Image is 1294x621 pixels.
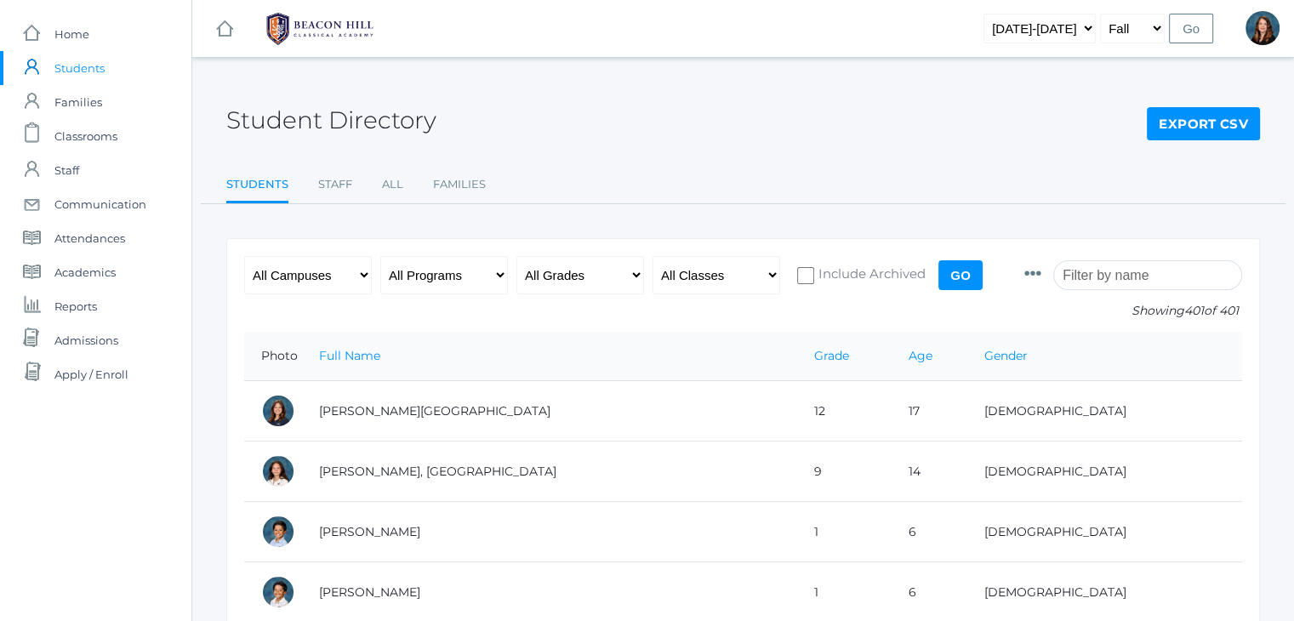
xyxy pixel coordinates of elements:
a: Grade [814,348,849,363]
div: Charlotte Abdulla [261,394,295,428]
span: Communication [54,187,146,221]
td: 14 [892,442,967,502]
td: 12 [797,381,892,442]
td: 17 [892,381,967,442]
td: [PERSON_NAME], [GEOGRAPHIC_DATA] [302,442,797,502]
span: Students [54,51,105,85]
input: Go [1169,14,1213,43]
td: [PERSON_NAME][GEOGRAPHIC_DATA] [302,381,797,442]
div: Grayson Abrea [261,575,295,609]
td: [DEMOGRAPHIC_DATA] [967,381,1242,442]
td: 9 [797,442,892,502]
span: Academics [54,255,116,289]
span: Classrooms [54,119,117,153]
span: Home [54,17,89,51]
a: All [382,168,403,202]
h2: Student Directory [226,107,436,134]
a: Age [909,348,932,363]
th: Photo [244,332,302,381]
a: Gender [984,348,1028,363]
img: BHCALogos-05-308ed15e86a5a0abce9b8dd61676a3503ac9727e845dece92d48e8588c001991.png [256,8,384,50]
input: Filter by name [1053,260,1242,290]
span: Families [54,85,102,119]
span: 401 [1184,303,1204,318]
div: Phoenix Abdulla [261,454,295,488]
span: Apply / Enroll [54,357,128,391]
span: Attendances [54,221,125,255]
td: 1 [797,502,892,562]
div: Dominic Abrea [261,515,295,549]
input: Include Archived [797,267,814,284]
td: [DEMOGRAPHIC_DATA] [967,502,1242,562]
a: Export CSV [1147,107,1260,141]
input: Go [938,260,983,290]
a: Students [226,168,288,204]
td: [DEMOGRAPHIC_DATA] [967,442,1242,502]
span: Reports [54,289,97,323]
span: Include Archived [814,265,926,286]
td: [PERSON_NAME] [302,502,797,562]
td: 6 [892,502,967,562]
a: Staff [318,168,352,202]
div: Heather Mangimelli [1246,11,1280,45]
a: Families [433,168,486,202]
span: Admissions [54,323,118,357]
p: Showing of 401 [1024,302,1242,320]
span: Staff [54,153,79,187]
a: Full Name [319,348,380,363]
